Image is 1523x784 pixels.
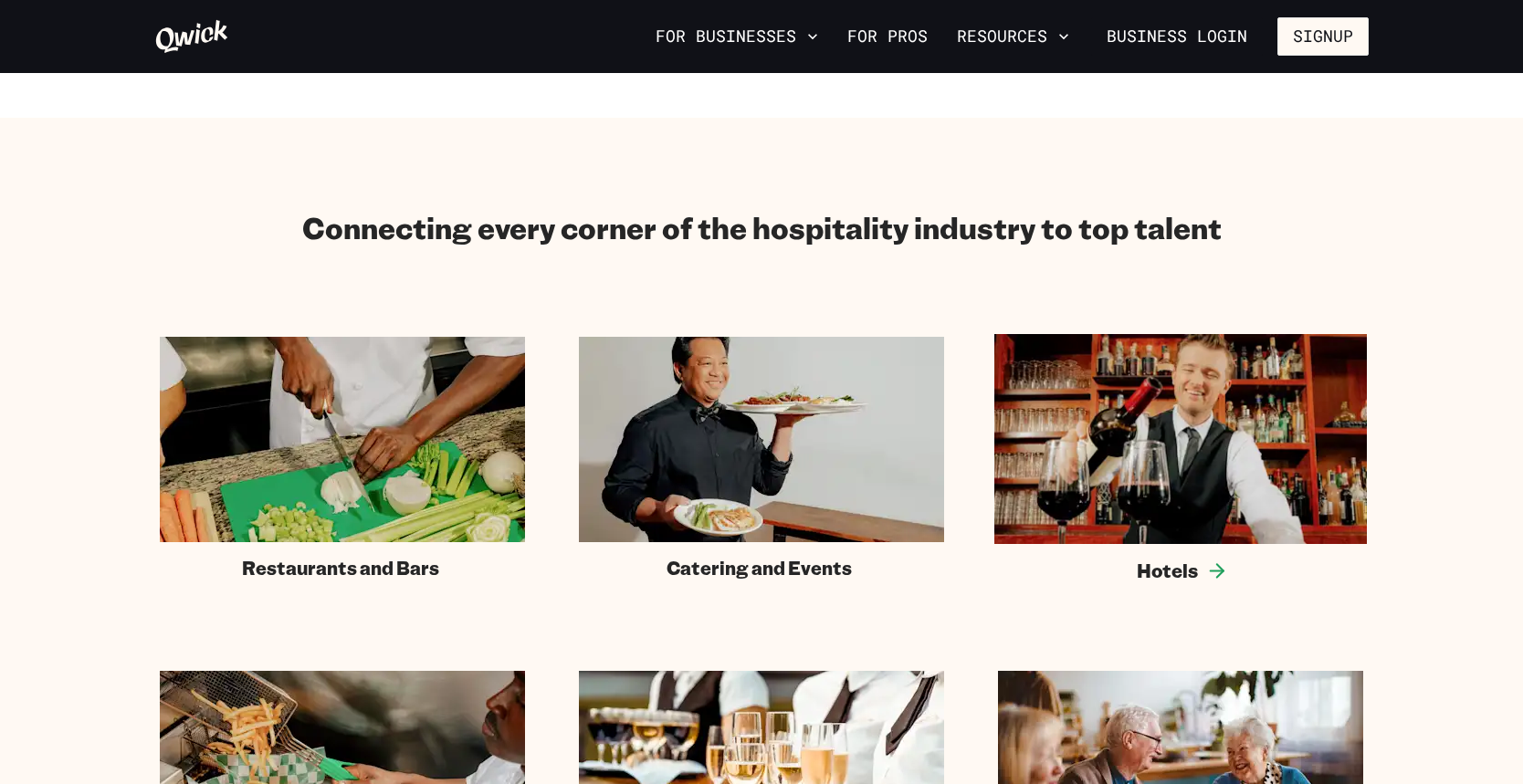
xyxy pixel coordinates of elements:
[242,557,439,580] span: Restaurants and Bars
[579,337,944,580] a: Catering and Events
[1137,559,1198,582] span: Hotels
[302,209,1222,246] h2: Connecting every corner of the hospitality industry to top talent
[160,337,525,580] a: Restaurants and Bars
[994,334,1367,543] img: Hotel staff serving at bar
[1091,17,1263,56] a: Business Login
[994,334,1367,581] a: Hotels
[648,21,825,52] button: For Businesses
[667,557,852,580] span: Catering and Events
[1277,17,1369,56] button: Signup
[950,21,1077,52] button: Resources
[160,337,525,542] img: Chef in kitchen
[840,21,935,52] a: For Pros
[579,337,944,542] img: Catering staff carrying dishes.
